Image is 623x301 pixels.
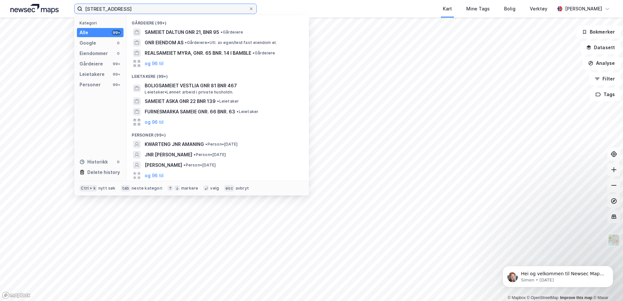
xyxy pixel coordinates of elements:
span: Person • [DATE] [194,152,226,157]
div: Eiendommer [80,50,108,57]
input: Søk på adresse, matrikkel, gårdeiere, leietakere eller personer [82,4,249,14]
div: tab [121,185,131,192]
button: Bokmerker [576,25,620,38]
button: og 96 til [145,172,164,179]
span: FURNESMARKA SAMEIE GNR. 66 BNR. 63 [145,108,235,116]
span: SAMEIET ASKA GNR 22 BNR 139 [145,97,216,105]
span: Leietaker [217,99,239,104]
div: 0 [116,159,121,165]
button: Datasett [581,41,620,54]
div: Delete history [87,168,120,176]
button: og 96 til [145,118,164,126]
a: Improve this map [560,295,592,300]
span: Person • [DATE] [205,142,238,147]
div: 99+ [112,30,121,35]
div: esc [224,185,234,192]
img: logo.a4113a55bc3d86da70a041830d287a7e.svg [10,4,59,14]
img: Z [608,234,620,246]
iframe: Intercom notifications message [493,252,623,298]
a: Mapbox homepage [2,292,31,299]
span: • [237,109,239,114]
span: Gårdeiere [253,50,275,56]
span: REALSAMEIET MYRA, GNR. 65 BNR. 14 I BAMBLE [145,49,251,57]
div: Historikk [80,158,108,166]
span: • [194,152,196,157]
span: JNR [PERSON_NAME] [145,151,192,159]
div: avbryt [236,186,249,191]
a: OpenStreetMap [527,295,558,300]
div: Bolig [504,5,515,13]
div: 0 [116,40,121,46]
button: Tags [590,88,620,101]
div: Mine Tags [466,5,490,13]
a: Mapbox [508,295,526,300]
span: • [253,50,254,55]
span: Leietaker • Lønnet arbeid i private husholdn. [145,90,233,95]
span: Person • [DATE] [183,163,216,168]
div: [PERSON_NAME] [565,5,602,13]
div: 99+ [112,72,121,77]
div: Alle [80,29,88,36]
div: 99+ [112,61,121,66]
div: 0 [116,51,121,56]
span: • [183,163,185,167]
div: Kart [443,5,452,13]
div: markere [181,186,198,191]
button: Filter [589,72,620,85]
span: Leietaker [237,109,258,114]
div: Personer [80,81,101,89]
span: SAMEIET DALTUN GNR 21, BNR 95 [145,28,219,36]
div: Gårdeiere (99+) [126,15,309,27]
div: Google [80,39,96,47]
div: Ctrl + k [80,185,97,192]
div: Kategori [80,21,123,25]
span: KWARTENG JNR AMANING [145,140,204,148]
span: Gårdeiere [221,30,243,35]
div: nytt søk [98,186,116,191]
span: [PERSON_NAME] [145,161,182,169]
span: • [217,99,219,104]
div: Personer (99+) [126,127,309,139]
div: Leietakere [80,70,105,78]
span: BOLIGSAMEIET VESTLIA GNR 81 BNR 467 [145,82,301,90]
div: Gårdeiere [80,60,103,68]
button: Analyse [583,57,620,70]
span: • [185,40,187,45]
div: 99+ [112,82,121,87]
span: GNR EIENDOM AS [145,39,183,47]
div: neste kategori [132,186,162,191]
span: • [221,30,223,35]
span: Gårdeiere • Utl. av egen/leid fast eiendom el. [185,40,277,45]
div: velg [210,186,219,191]
div: Verktøy [530,5,547,13]
div: Leietakere (99+) [126,69,309,80]
button: og 96 til [145,60,164,67]
span: • [205,142,207,147]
